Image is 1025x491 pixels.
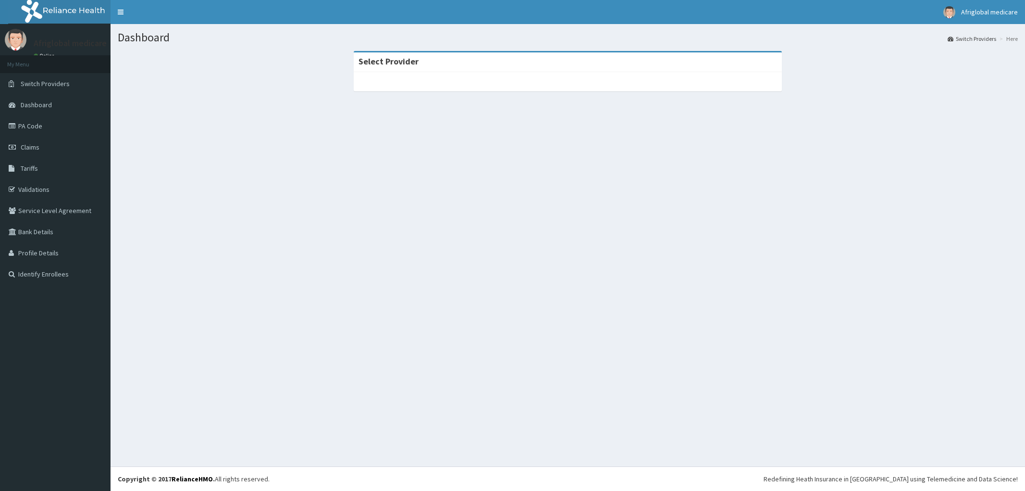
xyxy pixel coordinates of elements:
[21,79,70,88] span: Switch Providers
[111,466,1025,491] footer: All rights reserved.
[118,31,1018,44] h1: Dashboard
[118,475,215,483] strong: Copyright © 2017 .
[21,143,39,151] span: Claims
[5,29,26,50] img: User Image
[172,475,213,483] a: RelianceHMO
[943,6,955,18] img: User Image
[764,474,1018,484] div: Redefining Heath Insurance in [GEOGRAPHIC_DATA] using Telemedicine and Data Science!
[21,101,52,109] span: Dashboard
[21,164,38,173] span: Tariffs
[948,35,996,43] a: Switch Providers
[34,52,57,59] a: Online
[34,39,107,48] p: Afriglobal medicare
[997,35,1018,43] li: Here
[961,8,1018,16] span: Afriglobal medicare
[358,56,419,67] strong: Select Provider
